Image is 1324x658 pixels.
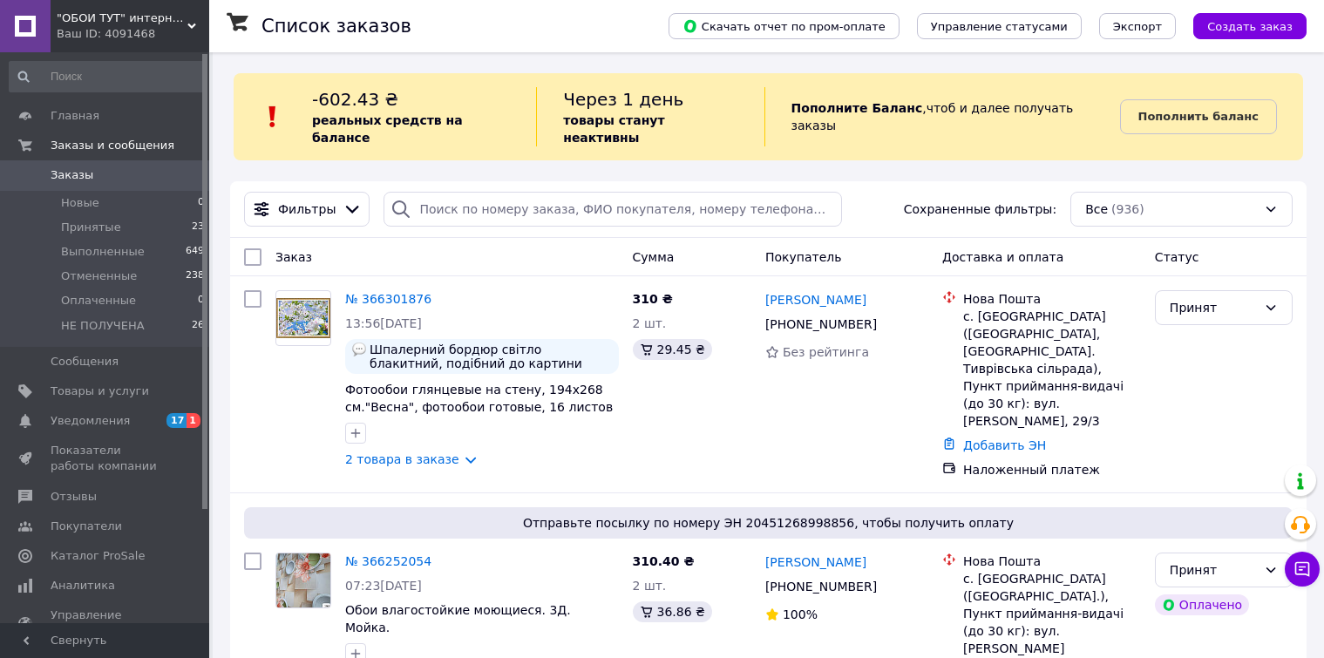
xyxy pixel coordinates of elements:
div: 29.45 ₴ [633,339,712,360]
span: Управление статусами [931,20,1068,33]
button: Создать заказ [1193,13,1307,39]
span: Заказы и сообщения [51,138,174,153]
img: Фото товару [276,553,330,607]
span: (936) [1111,202,1144,216]
a: Обои влагостойкие моющиеся. 3Д. Мойка. [345,603,571,634]
span: Отмененные [61,268,137,284]
span: Сохраненные фильтры: [904,200,1056,218]
span: 26 [192,318,204,334]
span: Покупатели [51,519,122,534]
a: Создать заказ [1176,18,1307,32]
span: -602.43 ₴ [312,89,398,110]
div: Принят [1170,298,1257,317]
button: Чат с покупателем [1285,552,1320,587]
button: Управление статусами [917,13,1082,39]
span: 17 [166,413,187,428]
div: Оплачено [1155,594,1249,615]
span: 100% [783,607,818,621]
div: , чтоб и далее получать заказы [764,87,1120,146]
span: "ОБОИ ТУТ" интернет-магазин [57,10,187,26]
span: 2 шт. [633,579,667,593]
span: Принятые [61,220,121,235]
span: 0 [198,195,204,211]
img: :speech_balloon: [352,343,366,356]
span: Через 1 день [563,89,683,110]
span: 1 [187,413,200,428]
span: Уведомления [51,413,130,429]
div: Нова Пошта [963,290,1141,308]
a: № 366301876 [345,292,431,306]
button: Скачать отчет по пром-оплате [669,13,900,39]
span: Выполненные [61,244,145,260]
span: Отправьте посылку по номеру ЭН 20451268998856, чтобы получить оплату [251,514,1286,532]
span: 07:23[DATE] [345,579,422,593]
span: Доставка и оплата [942,250,1063,264]
span: Каталог ProSale [51,548,145,564]
span: Шпалерний бордюр світло блакитний, подібний до картини [370,343,612,370]
span: Оплаченные [61,293,136,309]
span: Сообщения [51,354,119,370]
div: Принят [1170,560,1257,580]
span: Отзывы [51,489,97,505]
div: Нова Пошта [963,553,1141,570]
img: :exclamation: [260,104,286,130]
b: Пополните Баланс [791,101,923,115]
span: Аналитика [51,578,115,594]
span: НЕ ПОЛУЧЕНА [61,318,145,334]
span: 2 шт. [633,316,667,330]
div: [PHONE_NUMBER] [762,574,880,599]
span: Скачать отчет по пром-оплате [682,18,886,34]
span: 649 [186,244,204,260]
span: 238 [186,268,204,284]
span: Все [1085,200,1108,218]
b: Пополнить баланс [1138,110,1259,123]
input: Поиск [9,61,206,92]
a: Пополнить баланс [1120,99,1277,134]
div: Наложенный платеж [963,461,1141,478]
div: 36.86 ₴ [633,601,712,622]
b: товары станут неактивны [563,113,664,145]
button: Экспорт [1099,13,1176,39]
span: Статус [1155,250,1199,264]
span: Покупатель [765,250,842,264]
span: Заказ [275,250,312,264]
a: Фото товару [275,290,331,346]
span: Новые [61,195,99,211]
b: реальных средств на балансе [312,113,463,145]
a: [PERSON_NAME] [765,553,866,571]
span: Главная [51,108,99,124]
a: Добавить ЭН [963,438,1046,452]
div: [PHONE_NUMBER] [762,312,880,336]
div: Ваш ID: 4091468 [57,26,209,42]
span: Создать заказ [1207,20,1293,33]
a: [PERSON_NAME] [765,291,866,309]
a: Фото товару [275,553,331,608]
span: Управление сайтом [51,607,161,639]
span: Без рейтинга [783,345,869,359]
span: Экспорт [1113,20,1162,33]
span: Сумма [633,250,675,264]
span: Показатели работы компании [51,443,161,474]
span: Заказы [51,167,93,183]
input: Поиск по номеру заказа, ФИО покупателя, номеру телефона, Email, номеру накладной [384,192,842,227]
a: Фотообои глянцевые на стену, 194х268 см."Весна", фотообои готовые, 16 листов [345,383,613,414]
span: 13:56[DATE] [345,316,422,330]
span: Товары и услуги [51,383,149,399]
h1: Список заказов [261,16,411,37]
span: 310 ₴ [633,292,673,306]
img: Фото товару [276,298,330,338]
span: 23 [192,220,204,235]
span: Фильтры [278,200,336,218]
a: № 366252054 [345,554,431,568]
div: с. [GEOGRAPHIC_DATA] ([GEOGRAPHIC_DATA], [GEOGRAPHIC_DATA]. Тиврівська сільрада), Пункт приймання... [963,308,1141,430]
span: 310.40 ₴ [633,554,695,568]
span: 0 [198,293,204,309]
a: 2 товара в заказе [345,452,459,466]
